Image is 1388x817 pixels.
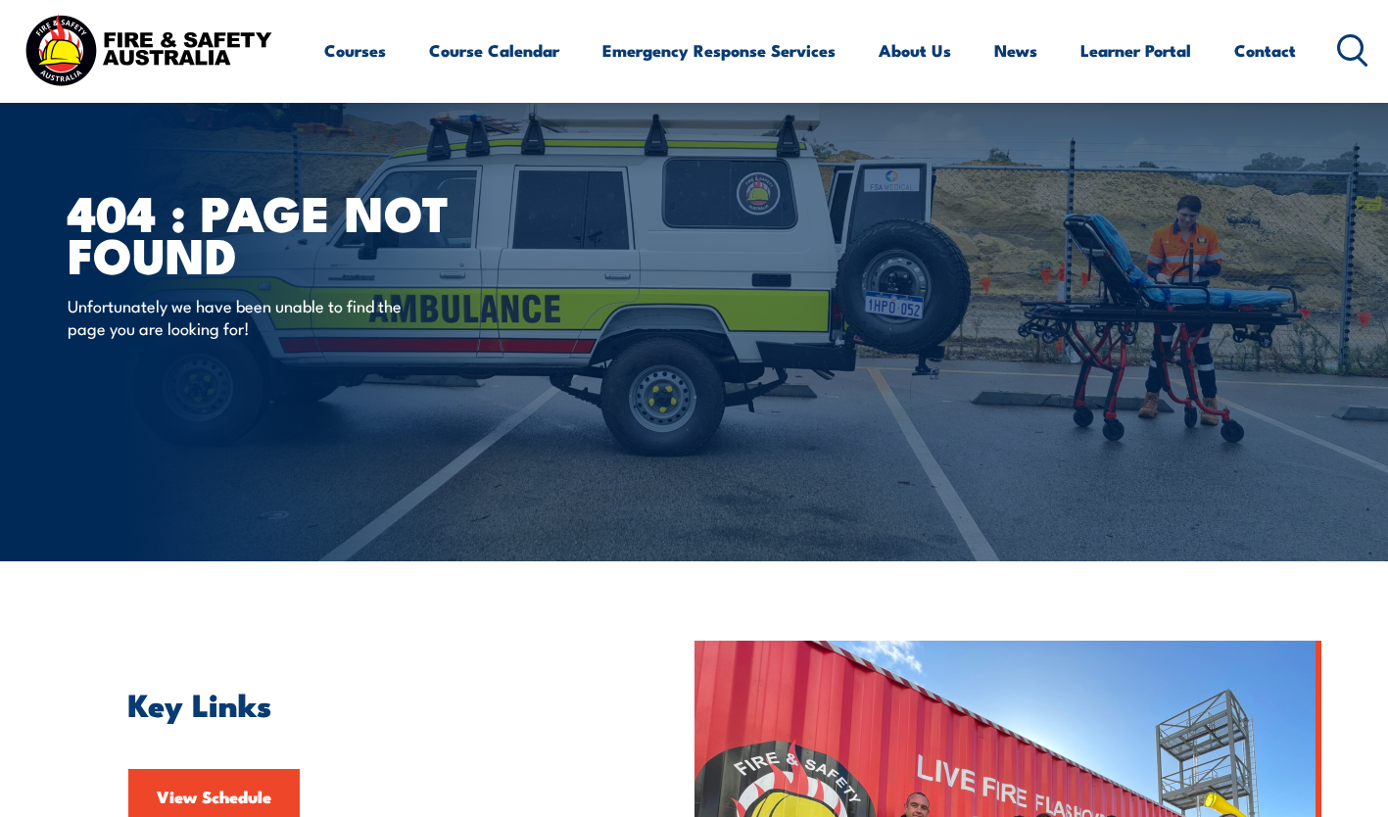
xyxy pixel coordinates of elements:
h2: Key Links [128,690,665,717]
a: Course Calendar [429,24,559,76]
a: Courses [324,24,386,76]
a: News [994,24,1037,76]
a: About Us [879,24,951,76]
h1: 404 : Page Not Found [68,190,551,274]
a: Emergency Response Services [602,24,836,76]
p: Unfortunately we have been unable to find the page you are looking for! [68,294,425,340]
a: Contact [1234,24,1296,76]
a: Learner Portal [1080,24,1191,76]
